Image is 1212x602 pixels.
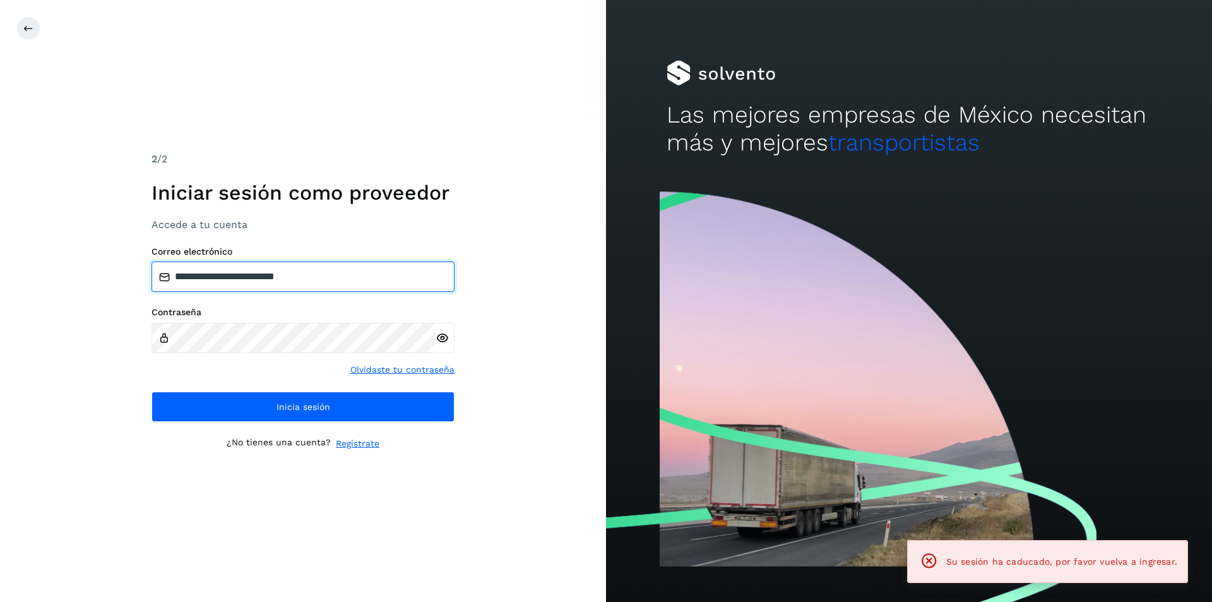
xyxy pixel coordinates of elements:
[667,101,1151,157] h2: Las mejores empresas de México necesitan más y mejores
[828,129,980,156] span: transportistas
[151,219,454,231] h3: Accede a tu cuenta
[151,181,454,205] h1: Iniciar sesión como proveedor
[151,153,157,165] span: 2
[151,307,454,318] label: Contraseña
[276,402,330,411] span: Inicia sesión
[151,392,454,422] button: Inicia sesión
[946,557,1177,567] span: Su sesión ha caducado, por favor vuelva a ingresar.
[227,437,331,450] p: ¿No tienes una cuenta?
[336,437,379,450] a: Regístrate
[151,152,454,167] div: /2
[151,246,454,257] label: Correo electrónico
[350,363,454,376] a: Olvidaste tu contraseña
